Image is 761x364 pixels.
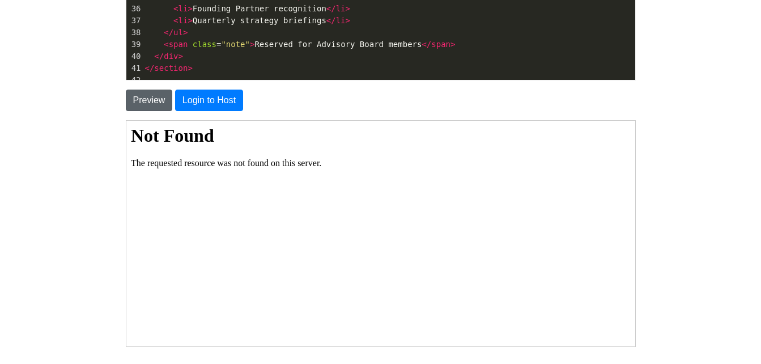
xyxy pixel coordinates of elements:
[145,64,155,73] span: </
[173,28,183,37] span: ul
[188,64,192,73] span: >
[173,16,178,25] span: <
[346,16,350,25] span: >
[175,90,243,111] button: Login to Host
[164,28,173,37] span: </
[126,27,143,39] div: 38
[431,40,450,49] span: span
[126,74,143,86] div: 42
[169,40,188,49] span: span
[126,39,143,50] div: 39
[326,16,336,25] span: </
[188,4,192,13] span: >
[145,16,351,25] span: Quarterly strategy briefings
[126,62,143,74] div: 41
[154,64,188,73] span: section
[188,16,192,25] span: >
[154,52,164,61] span: </
[336,16,346,25] span: li
[450,40,455,49] span: >
[326,4,336,13] span: </
[5,5,504,26] h1: Not Found
[145,40,456,49] span: = Reserved for Advisory Board members
[193,40,216,49] span: class
[178,16,188,25] span: li
[173,4,178,13] span: <
[422,40,431,49] span: </
[126,90,173,111] button: Preview
[178,4,188,13] span: li
[126,3,143,15] div: 36
[183,28,188,37] span: >
[336,4,346,13] span: li
[126,50,143,62] div: 40
[5,37,504,48] p: The requested resource was not found on this server.
[164,40,168,49] span: <
[164,52,178,61] span: div
[145,4,351,13] span: Founding Partner recognition
[178,52,183,61] span: >
[126,15,143,27] div: 37
[250,40,254,49] span: >
[346,4,350,13] span: >
[221,40,250,49] span: "note"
